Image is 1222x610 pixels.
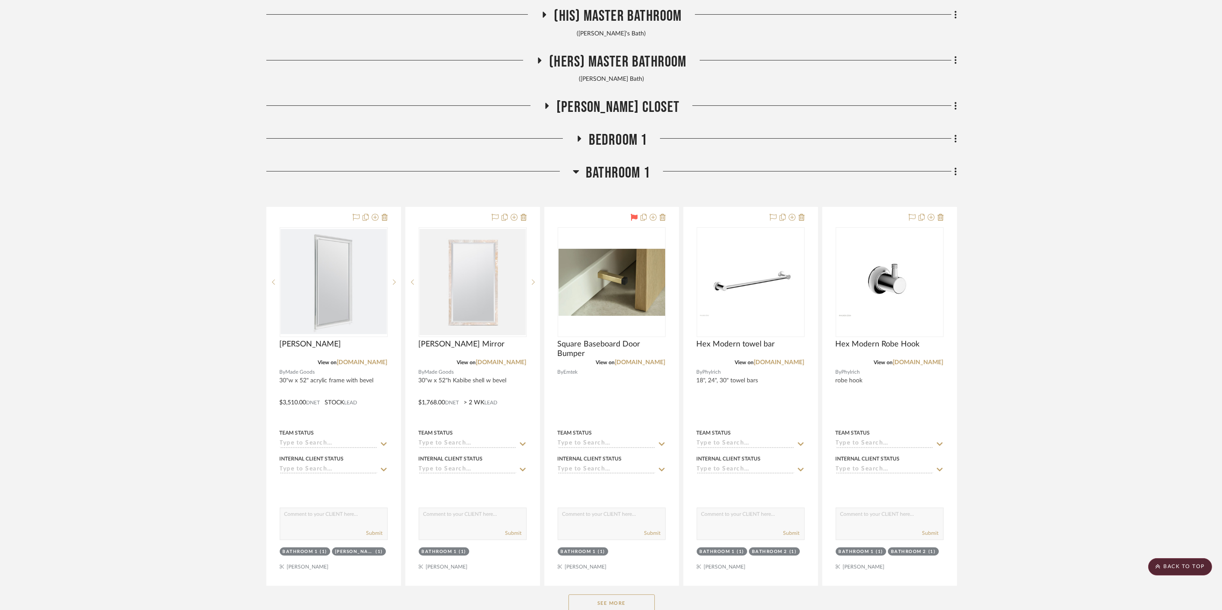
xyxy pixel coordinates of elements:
span: Bedroom 1 [589,131,647,149]
div: Bathroom 2 [891,549,926,555]
div: Team Status [419,429,453,437]
button: Submit [922,529,939,537]
div: Bathroom 2 [752,549,787,555]
a: [DOMAIN_NAME] [754,359,805,365]
div: (1) [789,549,797,555]
button: Submit [644,529,661,537]
div: (1) [376,549,383,555]
span: View on [318,360,337,365]
span: [PERSON_NAME] Closet [556,98,679,117]
div: Internal Client Status [836,455,900,463]
div: (1) [737,549,745,555]
div: (1) [598,549,606,555]
a: [DOMAIN_NAME] [893,359,944,365]
input: Type to Search… [419,440,516,448]
button: Submit [505,529,522,537]
div: Team Status [836,429,870,437]
span: By [558,368,564,376]
span: Phylrich [703,368,721,376]
span: By [836,368,842,376]
span: View on [457,360,476,365]
div: Internal Client Status [280,455,344,463]
span: Bathroom 1 [586,164,650,182]
span: Square Baseboard Door Bumper [558,340,666,359]
span: Hex Modern towel bar [697,340,775,349]
span: (His) Master Bathroom [554,7,682,25]
div: Bathroom 1 [422,549,457,555]
div: [PERSON_NAME] Closet [335,549,374,555]
span: Phylrich [842,368,860,376]
div: (1) [876,549,884,555]
span: [PERSON_NAME] [280,340,341,349]
input: Type to Search… [558,440,655,448]
span: By [419,368,425,376]
img: Square Baseboard Door Bumper [559,249,665,315]
span: View on [735,360,754,365]
button: Submit [783,529,800,537]
div: Internal Client Status [419,455,483,463]
input: Type to Search… [419,466,516,474]
div: Bathroom 1 [561,549,596,555]
div: (1) [320,549,328,555]
div: (1) [459,549,467,555]
span: Hex Modern Robe Hook [836,340,920,349]
button: Submit [366,529,383,537]
a: [DOMAIN_NAME] [337,359,388,365]
a: [DOMAIN_NAME] [476,359,527,365]
div: ([PERSON_NAME]'s Bath) [266,29,957,39]
img: Hex Modern towel bar [698,246,804,318]
span: [PERSON_NAME] Mirror [419,340,505,349]
input: Type to Search… [697,466,794,474]
input: Type to Search… [697,440,794,448]
span: View on [874,360,893,365]
img: Sidney Mirror [420,229,526,335]
a: [DOMAIN_NAME] [615,359,666,365]
div: Internal Client Status [697,455,761,463]
div: Bathroom 1 [839,549,874,555]
scroll-to-top-button: BACK TO TOP [1148,558,1212,575]
img: Julian [281,229,387,335]
div: Team Status [558,429,592,437]
div: Team Status [697,429,731,437]
span: By [697,368,703,376]
span: View on [596,360,615,365]
img: Hex Modern Robe Hook [837,246,943,318]
div: ([PERSON_NAME] Bath) [266,75,957,84]
div: Bathroom 1 [700,549,735,555]
span: Made Goods [286,368,315,376]
span: (Hers) Master Bathroom [549,53,686,71]
input: Type to Search… [836,440,933,448]
div: Team Status [280,429,314,437]
input: Type to Search… [836,466,933,474]
div: Internal Client Status [558,455,622,463]
span: Made Goods [425,368,454,376]
span: Emtek [564,368,578,376]
input: Type to Search… [558,466,655,474]
input: Type to Search… [280,466,377,474]
input: Type to Search… [280,440,377,448]
span: By [280,368,286,376]
div: Bathroom 1 [283,549,318,555]
div: (1) [928,549,936,555]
